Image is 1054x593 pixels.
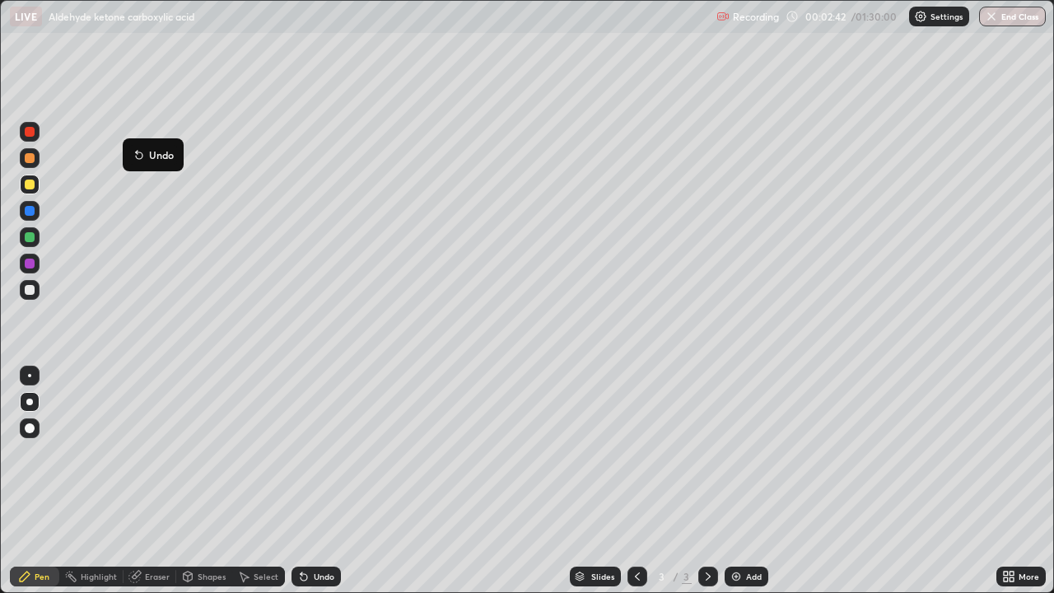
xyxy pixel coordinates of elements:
[716,10,730,23] img: recording.375f2c34.svg
[145,572,170,581] div: Eraser
[985,10,998,23] img: end-class-cross
[674,572,679,581] div: /
[198,572,226,581] div: Shapes
[979,7,1046,26] button: End Class
[81,572,117,581] div: Highlight
[35,572,49,581] div: Pen
[654,572,670,581] div: 3
[49,10,194,23] p: Aldehyde ketone carboxylic acid
[129,145,177,165] button: Undo
[733,11,779,23] p: Recording
[746,572,762,581] div: Add
[682,569,692,584] div: 3
[314,572,334,581] div: Undo
[149,148,174,161] p: Undo
[15,10,37,23] p: LIVE
[591,572,614,581] div: Slides
[254,572,278,581] div: Select
[730,570,743,583] img: add-slide-button
[1019,572,1039,581] div: More
[914,10,927,23] img: class-settings-icons
[930,12,963,21] p: Settings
